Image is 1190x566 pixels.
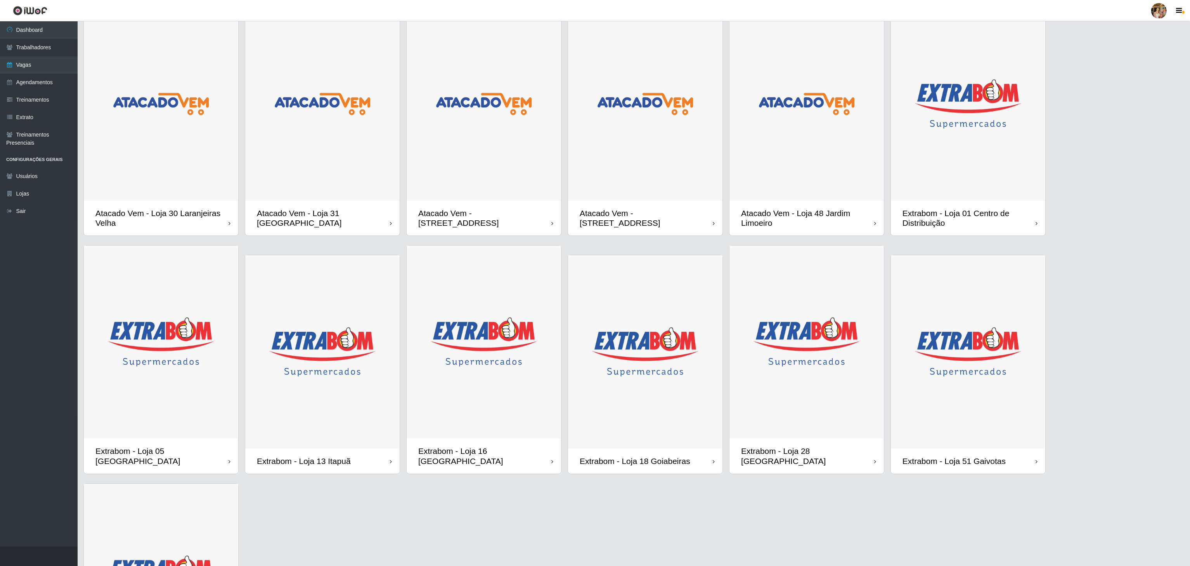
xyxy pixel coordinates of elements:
div: Atacado Vem - [STREET_ADDRESS] [418,208,551,228]
div: Atacado Vem - [STREET_ADDRESS] [580,208,713,228]
img: cardImg [407,7,561,201]
a: Extrabom - Loja 05 [GEOGRAPHIC_DATA] [84,246,238,474]
img: cardImg [891,255,1045,448]
a: Extrabom - Loja 18 Goiabeiras [568,255,722,474]
img: cardImg [245,7,400,201]
div: Atacado Vem - Loja 31 [GEOGRAPHIC_DATA] [257,208,390,228]
img: cardImg [245,255,400,448]
a: Atacado Vem - Loja 31 [GEOGRAPHIC_DATA] [245,7,400,235]
img: cardImg [568,255,722,448]
div: Extrabom - Loja 05 [GEOGRAPHIC_DATA] [95,446,229,466]
img: cardImg [891,7,1045,201]
div: Atacado Vem - Loja 30 Laranjeiras Velha [95,208,229,228]
a: Extrabom - Loja 16 [GEOGRAPHIC_DATA] [407,246,561,474]
div: Extrabom - Loja 28 [GEOGRAPHIC_DATA] [741,446,874,466]
a: Extrabom - Loja 13 Itapuã [245,255,400,474]
div: Extrabom - Loja 13 Itapuã [257,456,351,466]
img: cardImg [568,7,722,201]
div: Extrabom - Loja 16 [GEOGRAPHIC_DATA] [418,446,551,466]
div: Atacado Vem - Loja 48 Jardim Limoeiro [741,208,874,228]
a: Atacado Vem - Loja 30 Laranjeiras Velha [84,7,238,235]
a: Extrabom - Loja 01 Centro de Distribuição [891,7,1045,235]
img: cardImg [407,246,561,439]
div: Extrabom - Loja 51 Gaivotas [902,456,1006,466]
a: Atacado Vem - [STREET_ADDRESS] [568,7,722,235]
img: cardImg [84,246,238,439]
a: Atacado Vem - [STREET_ADDRESS] [407,7,561,235]
a: Extrabom - Loja 51 Gaivotas [891,255,1045,474]
a: Extrabom - Loja 28 [GEOGRAPHIC_DATA] [729,246,884,474]
div: Extrabom - Loja 01 Centro de Distribuição [902,208,1036,228]
img: cardImg [729,246,884,439]
img: cardImg [84,7,238,201]
a: Atacado Vem - Loja 48 Jardim Limoeiro [729,7,884,235]
img: cardImg [729,7,884,201]
div: Extrabom - Loja 18 Goiabeiras [580,456,690,466]
img: CoreUI Logo [13,6,47,16]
